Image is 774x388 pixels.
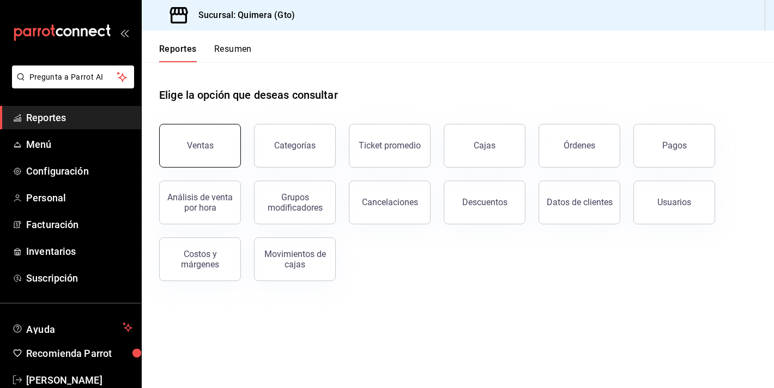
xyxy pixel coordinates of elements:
div: Costos y márgenes [166,249,234,270]
div: navigation tabs [159,44,252,62]
span: Personal [26,190,132,205]
div: Cancelaciones [362,197,418,207]
div: Grupos modificadores [261,192,329,213]
button: open_drawer_menu [120,28,129,37]
div: Análisis de venta por hora [166,192,234,213]
button: Análisis de venta por hora [159,181,241,224]
span: Reportes [26,110,132,125]
span: Recomienda Parrot [26,346,132,361]
div: Movimientos de cajas [261,249,329,270]
div: Usuarios [657,197,691,207]
button: Ticket promedio [349,124,431,168]
button: Costos y márgenes [159,237,241,281]
span: Configuración [26,164,132,178]
button: Cancelaciones [349,181,431,224]
span: [PERSON_NAME] [26,373,132,387]
button: Ventas [159,124,241,168]
button: Pagos [633,124,715,168]
div: Datos de clientes [547,197,613,207]
a: Pregunta a Parrot AI [8,79,134,91]
button: Órdenes [539,124,620,168]
div: Órdenes [564,140,595,151]
div: Categorías [274,140,316,151]
button: Movimientos de cajas [254,237,336,281]
div: Ticket promedio [359,140,421,151]
span: Suscripción [26,271,132,285]
span: Facturación [26,217,132,232]
div: Ventas [187,140,214,151]
span: Pregunta a Parrot AI [29,71,117,83]
button: Descuentos [444,181,525,224]
button: Reportes [159,44,197,62]
div: Cajas [474,140,495,151]
button: Usuarios [633,181,715,224]
button: Pregunta a Parrot AI [12,65,134,88]
button: Cajas [444,124,525,168]
h3: Sucursal: Quimera (Gto) [190,9,295,22]
span: Ayuda [26,321,118,334]
h1: Elige la opción que deseas consultar [159,87,338,103]
span: Menú [26,137,132,152]
button: Grupos modificadores [254,181,336,224]
button: Categorías [254,124,336,168]
div: Descuentos [462,197,507,207]
span: Inventarios [26,244,132,259]
button: Resumen [214,44,252,62]
div: Pagos [662,140,687,151]
button: Datos de clientes [539,181,620,224]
